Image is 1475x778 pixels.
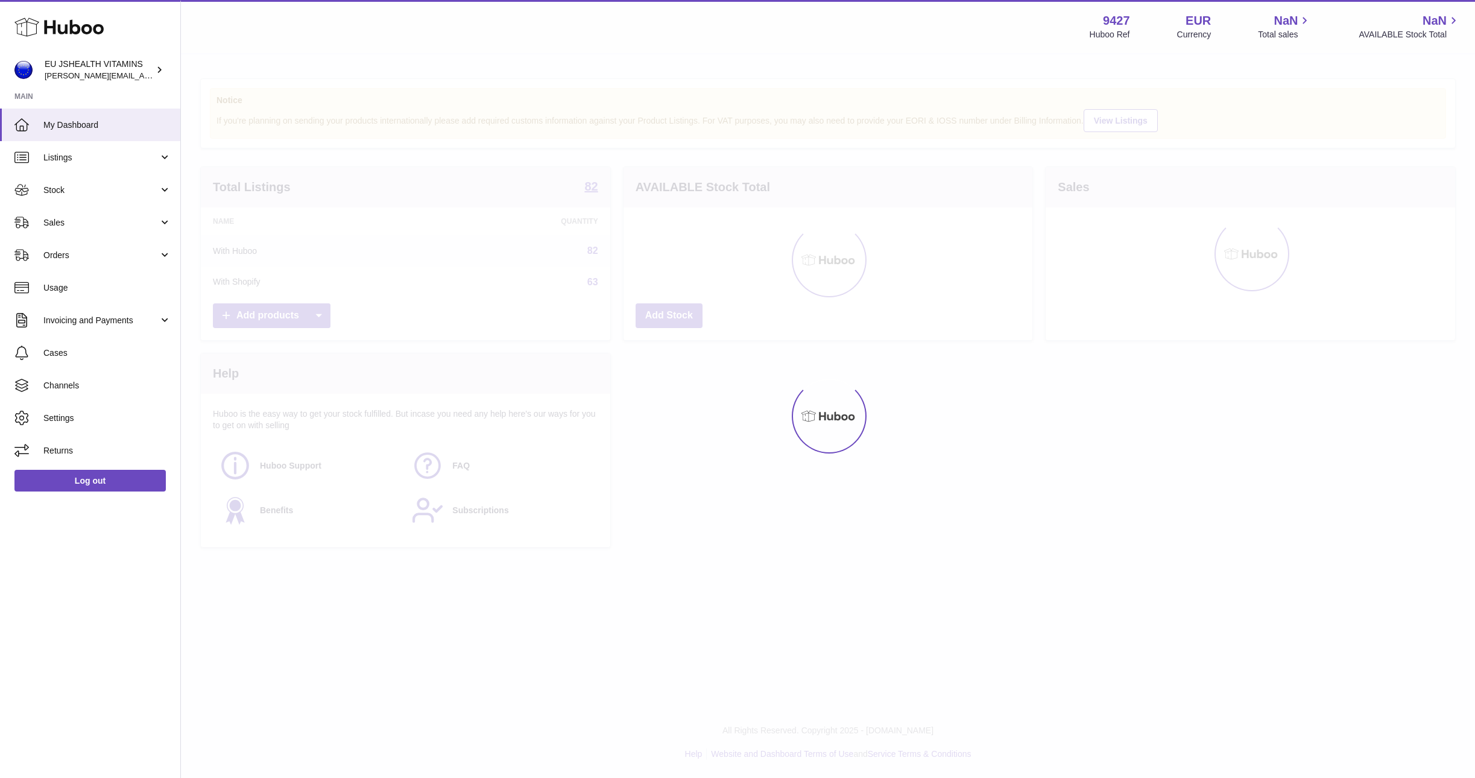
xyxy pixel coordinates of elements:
[43,152,159,163] span: Listings
[1090,29,1130,40] div: Huboo Ref
[45,59,153,81] div: EU JSHEALTH VITAMINS
[43,445,171,457] span: Returns
[45,71,242,80] span: [PERSON_NAME][EMAIL_ADDRESS][DOMAIN_NAME]
[1359,29,1461,40] span: AVAILABLE Stock Total
[43,347,171,359] span: Cases
[14,470,166,492] a: Log out
[1258,13,1312,40] a: NaN Total sales
[43,185,159,196] span: Stock
[43,315,159,326] span: Invoicing and Payments
[1423,13,1447,29] span: NaN
[1186,13,1211,29] strong: EUR
[43,250,159,261] span: Orders
[14,61,33,79] img: laura@jessicasepel.com
[43,282,171,294] span: Usage
[1274,13,1298,29] span: NaN
[1359,13,1461,40] a: NaN AVAILABLE Stock Total
[43,217,159,229] span: Sales
[43,380,171,391] span: Channels
[43,119,171,131] span: My Dashboard
[43,413,171,424] span: Settings
[1103,13,1130,29] strong: 9427
[1258,29,1312,40] span: Total sales
[1177,29,1211,40] div: Currency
